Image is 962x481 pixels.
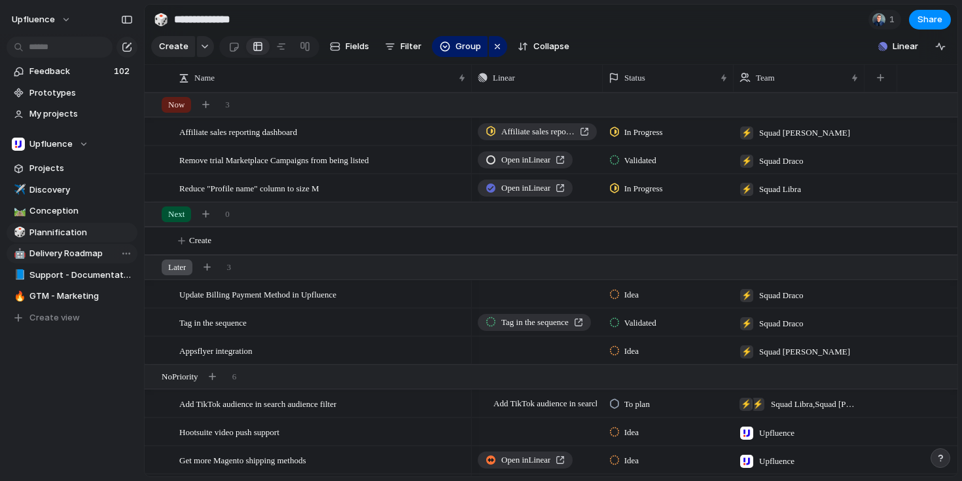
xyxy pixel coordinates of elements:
[194,71,215,85] span: Name
[759,183,801,196] span: Squad Libra
[740,183,753,196] div: ⚡
[759,126,850,140] span: Squad [PERSON_NAME]
[501,316,569,329] span: Tag in the sequence
[771,398,859,411] span: Squad Libra , Squad [PERSON_NAME]
[739,398,753,411] div: ⚡
[624,398,650,411] span: To plan
[179,424,279,439] span: Hootsuite video push support
[501,453,550,467] span: Open in Linear
[179,343,253,358] span: Appsflyer integration
[478,452,573,469] a: Open inLinear
[29,107,133,121] span: My projects
[501,125,575,138] span: Affiliate sales reporting dashboard
[501,153,550,166] span: Open in Linear
[151,9,171,30] button: 🎲
[759,455,794,468] span: Upfluence
[151,36,195,57] button: Create
[159,40,188,53] span: Create
[512,36,575,57] button: Collapse
[179,124,297,139] span: Affiliate sales reporting dashboard
[7,62,137,81] a: Feedback102
[7,201,137,221] a: 🛤️Conception
[624,126,663,139] span: In Progress
[179,180,319,195] span: Reduce "Profile name" column to size M
[893,40,918,53] span: Linear
[225,208,230,221] span: 0
[14,246,23,261] div: 🤖
[12,226,25,239] button: 🎲
[12,13,55,26] span: Upfluence
[7,104,137,124] a: My projects
[889,13,899,26] span: 1
[759,427,794,440] span: Upfluence
[380,36,427,57] button: Filter
[478,180,573,197] a: Open inLinear
[740,155,753,168] div: ⚡
[759,317,804,330] span: Squad Draco
[29,87,133,100] span: Prototypes
[7,265,137,285] a: 📘Support - Documentation
[873,37,923,56] button: Linear
[7,83,137,103] a: Prototypes
[624,317,656,330] span: Validated
[162,370,198,383] span: No Priority
[225,98,230,111] span: 3
[226,261,231,274] span: 3
[7,308,137,328] button: Create view
[179,452,306,467] span: Get more Magento shipping methods
[7,223,137,242] a: 🎲Plannification
[14,182,23,197] div: ✈️
[759,345,850,358] span: Squad [PERSON_NAME]
[501,182,550,195] span: Open in Linear
[14,204,23,219] div: 🛤️
[740,317,753,330] div: ⚡
[29,290,133,303] span: GTM - Marketing
[455,40,481,53] span: Group
[917,13,942,26] span: Share
[751,398,764,411] div: ⚡
[7,134,137,154] button: Upfluence
[12,204,25,218] button: 🛤️
[624,426,639,439] span: Idea
[29,65,110,78] span: Feedback
[168,98,185,111] span: Now
[325,36,374,57] button: Fields
[154,10,168,28] div: 🎲
[909,10,951,29] button: Share
[232,370,237,383] span: 6
[7,244,137,263] a: 🤖Delivery Roadmap
[740,126,753,140] div: ⚡
[7,180,137,200] a: ✈️Discovery
[179,315,247,330] span: Tag in the sequence
[740,345,753,358] div: ⚡
[478,151,573,168] a: Open inLinear
[432,36,488,57] button: Group
[759,289,804,302] span: Squad Draco
[12,290,25,303] button: 🔥
[29,162,133,175] span: Projects
[168,208,185,221] span: Next
[14,267,23,282] div: 📘
[179,396,336,411] span: Add TikTok audience in search audience filter
[29,138,73,151] span: Upfluence
[29,226,133,239] span: Plannification
[624,288,639,301] span: Idea
[14,225,23,240] div: 🎲
[756,71,775,85] span: Team
[7,286,137,306] a: 🔥GTM - Marketing
[759,155,804,168] span: Squad Draco
[624,71,645,85] span: Status
[624,454,639,467] span: Idea
[7,159,137,178] a: Projects
[478,123,597,140] a: Affiliate sales reporting dashboard
[12,269,25,282] button: 📘
[740,289,753,302] div: ⚡
[29,183,133,197] span: Discovery
[29,247,133,260] span: Delivery Roadmap
[493,71,515,85] span: Linear
[478,314,591,331] a: Tag in the sequence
